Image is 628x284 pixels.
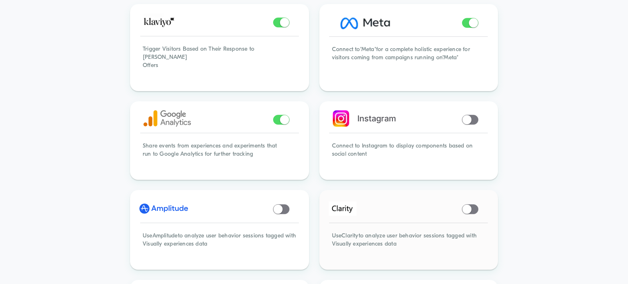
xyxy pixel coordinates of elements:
img: instagram [333,110,349,127]
div: Connect to Instagram to display components based on social content [321,131,497,179]
img: google analytics [144,110,191,127]
div: Share events from experiences and experiments that run to Google Analytics for further tracking [131,131,308,179]
img: Klaviyo [144,13,175,30]
img: amplitude [139,201,188,216]
div: Trigger Visitors Based on Their Response to [PERSON_NAME] Offers [131,34,308,89]
img: Facebook [325,7,406,38]
div: Use Clarity to analyze user behavior sessions tagged with Visually experiences data [321,221,497,268]
div: Use Amplitude to analyze user behavior sessions tagged with Visually experiences data [131,221,308,268]
img: clarity [329,201,357,216]
span: Instagram [357,114,396,123]
div: Connect to "Meta" for a complete holistic experience for visitors coming from campaigns running o... [321,34,497,89]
